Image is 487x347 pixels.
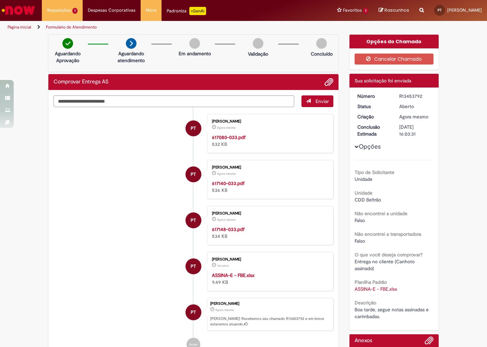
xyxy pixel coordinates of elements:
span: Sua solicitação foi enviada [355,78,411,84]
span: [PERSON_NAME] [447,7,482,13]
span: PT [191,212,196,229]
time: 27/08/2025 17:03:09 [217,172,236,176]
span: More [146,7,156,14]
dt: Criação [352,113,394,120]
span: PT [191,166,196,183]
button: Adicionar anexos [324,78,333,86]
span: 3m atrás [217,264,229,268]
div: Aberto [399,103,431,110]
img: img-circle-grey.png [316,38,327,49]
span: CDD Beltrão [355,197,381,203]
span: Despesas Corporativas [88,7,135,14]
b: Planilha Padrão [355,279,387,285]
div: Pamela Teixeira [186,258,201,274]
span: Favoritos [343,7,362,14]
ul: Trilhas de página [5,21,320,34]
span: Entrega no cliente (Canhoto assinado) [355,258,416,271]
span: 1 [363,8,368,14]
time: 27/08/2025 17:03:09 [217,218,236,222]
div: Opções do Chamado [349,35,439,48]
div: 9.49 KB [212,272,326,286]
a: 617080-033.pdf [212,134,246,140]
time: 27/08/2025 17:00:38 [217,264,229,268]
span: PT [191,258,196,275]
span: Agora mesmo [217,126,236,130]
dt: Número [352,93,394,100]
span: Unidade [355,176,372,182]
span: Boa tarde, segue notas assinadas e carimbadas. [355,306,430,320]
div: [PERSON_NAME] [210,302,330,306]
img: check-circle-green.png [62,38,73,49]
dt: Status [352,103,394,110]
img: arrow-next.png [126,38,136,49]
p: +GenAi [189,7,206,15]
div: 536 KB [212,180,326,194]
div: [PERSON_NAME] [212,119,326,124]
span: Agora mesmo [217,172,236,176]
span: Enviar [316,98,329,104]
div: [PERSON_NAME] [212,257,326,262]
b: Unidade [355,190,372,196]
span: PT [191,304,196,321]
h2: Anexos [355,338,372,344]
div: Pamela Teixeira [186,304,201,320]
li: Pamela Teixeira [54,298,333,331]
span: Agora mesmo [215,308,234,312]
img: ServiceNow [1,3,36,17]
button: Cancelar Chamado [355,54,434,65]
button: Enviar [301,95,333,107]
a: Rascunhos [379,7,409,14]
p: Aguardando Aprovação [51,50,84,64]
span: PT [191,120,196,137]
time: 27/08/2025 17:03:27 [215,308,234,312]
div: [DATE] 16:03:31 [399,124,431,137]
span: Rascunhos [384,7,409,13]
b: Não encontrei a unidade [355,210,407,217]
span: PT [438,8,442,12]
span: Agora mesmo [217,218,236,222]
p: Validação [248,50,268,57]
div: 534 KB [212,226,326,240]
div: [PERSON_NAME] [212,211,326,216]
a: 617148-033.pdf [212,226,245,232]
h2: Comprovar Entrega AS Histórico de tíquete [54,79,109,85]
div: Pamela Teixeira [186,120,201,136]
span: 1 [72,8,78,14]
textarea: Digite sua mensagem aqui... [54,95,294,107]
span: Requisições [47,7,71,14]
div: 532 KB [212,134,326,148]
div: Pamela Teixeira [186,212,201,228]
a: ASSINA-E - FBE.xlsx [212,272,254,278]
img: img-circle-grey.png [253,38,263,49]
div: Pamela Teixeira [186,166,201,182]
span: Falso [355,238,365,244]
span: Falso [355,217,365,223]
p: [PERSON_NAME]! Recebemos seu chamado R13453792 e em breve estaremos atuando. [210,316,330,327]
dt: Conclusão Estimada [352,124,394,137]
time: 27/08/2025 17:03:09 [217,126,236,130]
time: 27/08/2025 17:03:27 [399,114,428,120]
p: Em andamento [179,50,211,57]
a: Formulário de Atendimento [46,24,97,30]
p: Concluído [311,50,333,57]
img: img-circle-grey.png [189,38,200,49]
div: 27/08/2025 17:03:27 [399,113,431,120]
b: Não encontrei a transportadora [355,231,421,237]
a: Página inicial [8,24,31,30]
div: Padroniza [167,7,206,15]
a: 617140-033.pdf [212,180,245,186]
div: [PERSON_NAME] [212,165,326,170]
b: Tipo de Solicitante [355,169,394,175]
b: O que você deseja comprovar? [355,252,423,258]
div: R13453792 [399,93,431,100]
span: Agora mesmo [399,114,428,120]
p: Aguardando atendimento [115,50,148,64]
b: Descrição [355,300,376,306]
a: Download de ASSINA-E - FBE.xlsx [355,286,397,292]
